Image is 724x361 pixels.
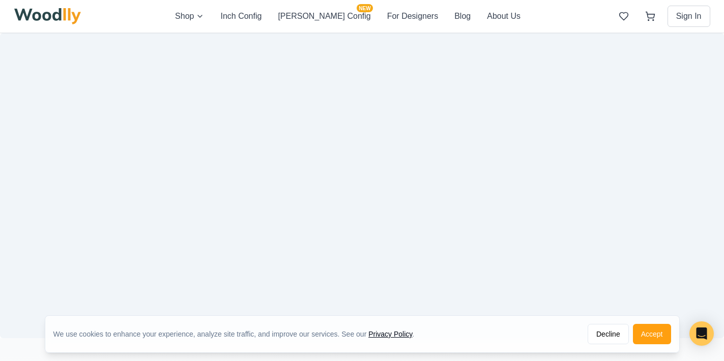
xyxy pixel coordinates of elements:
button: Decline [588,324,629,344]
img: Woodlly [14,8,81,24]
button: Inch Config [220,10,262,22]
button: Sign In [668,6,710,27]
button: [PERSON_NAME] ConfigNEW [278,10,370,22]
span: NEW [357,4,372,12]
button: Shop [175,10,204,22]
button: Blog [454,10,471,22]
button: Accept [633,324,671,344]
button: For Designers [387,10,438,22]
button: About Us [487,10,520,22]
div: We use cookies to enhance your experience, analyze site traffic, and improve our services. See our . [53,329,423,339]
a: Privacy Policy [368,330,412,338]
div: Open Intercom Messenger [689,321,714,346]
